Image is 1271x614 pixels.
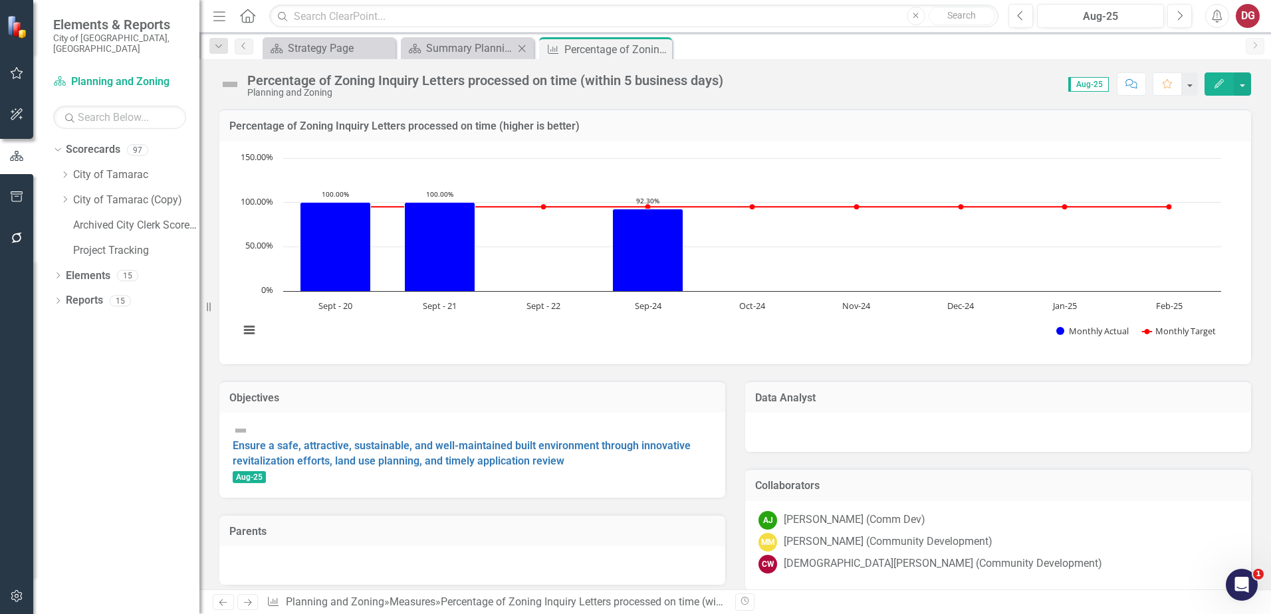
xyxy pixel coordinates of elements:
[1037,4,1164,28] button: Aug-25
[784,534,992,550] div: [PERSON_NAME] (Community Development)
[1167,204,1172,209] path: Feb-25, 95. Monthly Target.
[53,74,186,90] a: Planning and Zoning
[426,189,453,199] text: 100.00%
[739,300,766,312] text: Oct-24
[405,202,475,291] path: Sept - 21, 100. Monthly Actual.
[1062,204,1068,209] path: Jan-25, 95. Monthly Target.
[233,471,266,483] span: Aug-25
[266,40,392,56] a: Strategy Page
[322,189,349,199] text: 100.00%
[645,204,651,209] path: Sep-24, 95. Monthly Target.
[541,204,546,209] path: Sept - 22, 95. Monthly Target.
[53,17,186,33] span: Elements & Reports
[1226,569,1258,601] iframe: Intercom live chat
[286,595,384,608] a: Planning and Zoning
[947,300,975,312] text: Dec-24
[1056,325,1128,337] button: Show Monthly Actual
[784,556,1102,571] div: [DEMOGRAPHIC_DATA][PERSON_NAME] (Community Development)
[318,300,352,312] text: Sept - 20
[1236,4,1260,28] button: DG
[241,195,273,207] text: 100.00%
[755,480,1241,492] h3: Collaborators
[1068,77,1109,92] span: Aug-25
[300,202,371,291] path: Sept - 20, 100. Monthly Actual.
[636,196,659,205] text: 92.30%
[423,300,457,312] text: Sept - 21
[261,284,273,296] text: 0%
[441,595,816,608] div: Percentage of Zoning Inquiry Letters processed on time (within 5 business days)
[233,423,249,439] img: Not Defined
[7,15,30,39] img: ClearPoint Strategy
[1142,325,1216,337] button: Show Monthly Target
[959,204,964,209] path: Dec-24, 95. Monthly Target.
[269,5,998,28] input: Search ClearPoint...
[66,268,110,284] a: Elements
[1253,569,1264,579] span: 1
[53,33,186,54] small: City of [GEOGRAPHIC_DATA], [GEOGRAPHIC_DATA]
[66,293,103,308] a: Reports
[241,151,273,163] text: 150.00%
[73,243,199,258] a: Project Tracking
[110,295,131,306] div: 15
[229,120,1241,132] h3: Percentage of Zoning Inquiry Letters processed on time (higher is better)
[53,106,186,129] input: Search Below...
[755,392,1241,404] h3: Data Analyst
[613,209,683,291] path: Sep-24, 92.3. Monthly Actual.
[854,204,860,209] path: Nov-24, 95. Monthly Target.
[404,40,514,56] a: Summary Planning and Zoning - Program Description (3010)
[288,40,392,56] div: Strategy Page
[750,204,755,209] path: Oct-24, 95. Monthly Target.
[73,167,199,183] a: City of Tamarac
[233,439,691,467] a: Ensure a safe, attractive, sustainable, and well-maintained built environment through innovative ...
[333,204,1172,209] g: Monthly Target, series 2 of 2. Line with 9 data points.
[1156,300,1183,312] text: Feb-25
[758,533,777,552] div: MM
[1052,300,1077,312] text: Jan-25
[240,321,259,340] button: View chart menu, Chart
[229,392,715,404] h3: Objectives
[758,555,777,573] div: CW
[426,40,514,56] div: Summary Planning and Zoning - Program Description (3010)
[247,73,723,88] div: Percentage of Zoning Inquiry Letters processed on time (within 5 business days)
[390,595,435,608] a: Measures
[117,270,138,281] div: 15
[233,152,1238,351] div: Chart. Highcharts interactive chart.
[526,300,560,312] text: Sept - 22
[66,142,120,157] a: Scorecards
[73,193,199,208] a: City of Tamarac (Copy)
[267,595,725,610] div: » »
[564,41,669,58] div: Percentage of Zoning Inquiry Letters processed on time (within 5 business days)
[300,158,1170,292] g: Monthly Actual, series 1 of 2. Bar series with 9 bars.
[73,218,199,233] a: Archived City Clerk Scorecard
[635,300,662,312] text: Sep-24
[247,88,723,98] div: Planning and Zoning
[219,74,241,95] img: Not Defined
[784,512,925,528] div: [PERSON_NAME] (Comm Dev)
[127,144,148,155] div: 97
[245,239,273,251] text: 50.00%
[233,152,1228,351] svg: Interactive chart
[1042,9,1159,25] div: Aug-25
[842,300,871,312] text: Nov-24
[929,7,995,25] button: Search
[947,10,976,21] span: Search
[229,526,715,538] h3: Parents
[758,511,777,530] div: AJ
